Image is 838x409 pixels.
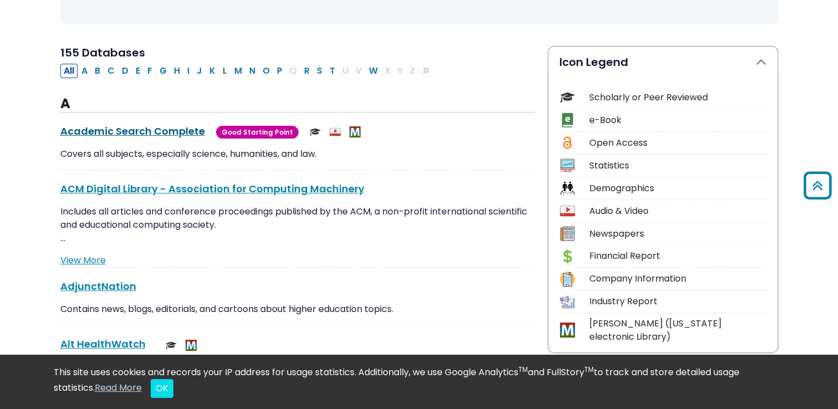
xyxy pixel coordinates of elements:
[560,181,575,196] img: Icon Demographics
[132,64,143,78] button: Filter Results E
[326,64,338,78] button: Filter Results T
[60,279,136,293] a: AdjunctNation
[589,114,767,127] div: e-Book
[259,64,273,78] button: Filter Results O
[246,64,259,78] button: Filter Results N
[156,64,170,78] button: Filter Results G
[60,45,145,60] span: 155 Databases
[60,303,534,316] p: Contains news, blogs, editorials, and cartoons about higher education topics.
[60,205,534,245] p: Includes all articles and conference proceedings published by the ACM, a non-profit international...
[800,177,835,195] a: Back to Top
[560,249,575,264] img: Icon Financial Report
[589,272,767,285] div: Company Information
[560,90,575,105] img: Icon Scholarly or Peer Reviewed
[560,294,575,309] img: Icon Industry Report
[560,158,575,173] img: Icon Statistics
[560,203,575,218] img: Icon Audio & Video
[589,295,767,308] div: Industry Report
[60,147,534,161] p: Covers all subjects, especially science, humanities, and law.
[231,64,245,78] button: Filter Results M
[589,182,767,195] div: Demographics
[54,366,785,398] div: This site uses cookies and records your IP address for usage statistics. Additionally, we use Goo...
[95,381,142,394] a: Read More
[560,272,575,287] img: Icon Company Information
[91,64,104,78] button: Filter Results B
[144,64,156,78] button: Filter Results F
[193,64,205,78] button: Filter Results J
[186,340,197,351] img: MeL (Michigan electronic Library)
[301,64,313,78] button: Filter Results R
[560,226,575,241] img: Icon Newspapers
[104,64,118,78] button: Filter Results C
[560,113,575,127] img: Icon e-Book
[206,64,219,78] button: Filter Results K
[589,227,767,241] div: Newspapers
[78,64,91,78] button: Filter Results A
[349,126,361,137] img: MeL (Michigan electronic Library)
[560,323,575,338] img: Icon MeL (Michigan electronic Library)
[184,64,193,78] button: Filter Results I
[584,365,594,374] sup: TM
[60,124,205,138] a: Academic Search Complete
[589,91,767,104] div: Scholarly or Peer Reviewed
[561,135,574,150] img: Icon Open Access
[589,159,767,172] div: Statistics
[219,64,230,78] button: Filter Results L
[330,126,341,137] img: Audio & Video
[518,365,528,374] sup: TM
[310,126,321,137] img: Scholarly or Peer Reviewed
[366,64,381,78] button: Filter Results W
[589,204,767,218] div: Audio & Video
[171,64,183,78] button: Filter Results H
[60,254,106,267] a: View More
[589,249,767,263] div: Financial Report
[166,340,177,351] img: Scholarly or Peer Reviewed
[548,47,778,78] button: Icon Legend
[151,379,173,398] button: Close
[274,64,286,78] button: Filter Results P
[216,126,299,139] span: Good Starting Point
[60,96,534,113] h3: A
[119,64,132,78] button: Filter Results D
[60,64,78,78] button: All
[60,64,434,76] div: Alpha-list to filter by first letter of database name
[60,182,364,196] a: ACM Digital Library - Association for Computing Machinery
[313,64,326,78] button: Filter Results S
[60,337,146,351] a: Alt HealthWatch
[589,136,767,150] div: Open Access
[589,317,767,344] div: [PERSON_NAME] ([US_STATE] electronic Library)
